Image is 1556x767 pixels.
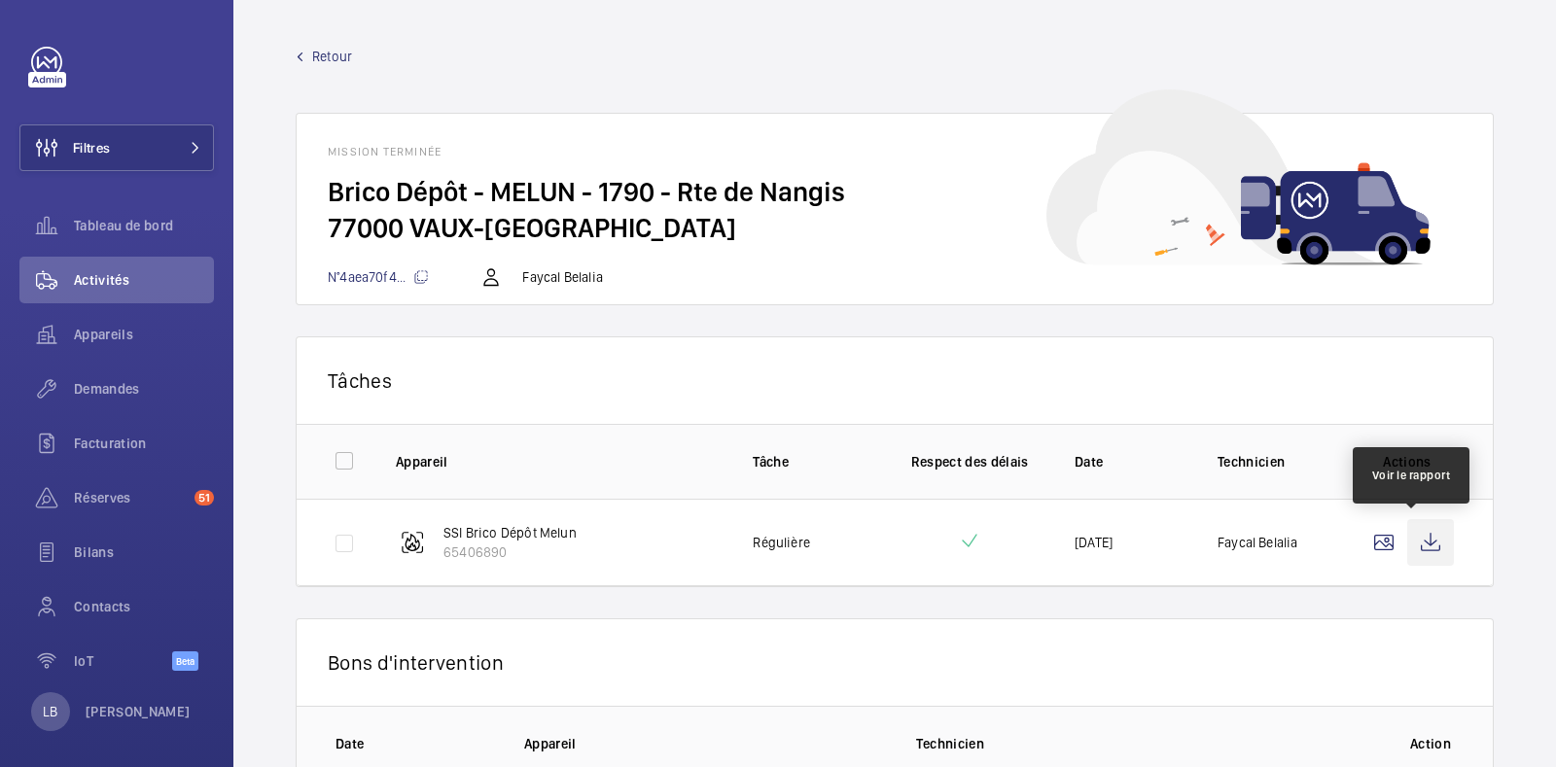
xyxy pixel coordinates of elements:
[1075,533,1113,552] p: [DATE]
[524,734,886,753] p: Appareil
[1407,734,1454,753] p: Action
[74,651,172,671] span: IoT
[328,210,1462,246] h2: 77000 VAUX-[GEOGRAPHIC_DATA]
[328,174,1462,210] h2: Brico Dépôt - MELUN - 1790 - Rte de Nangis
[74,379,214,399] span: Demandes
[1075,452,1186,471] p: Date
[522,267,603,287] p: Faycal Belalia
[896,452,1043,471] p: Respect des délais
[73,138,110,157] span: Filtres
[916,734,1376,753] p: Technicien
[19,124,214,171] button: Filtres
[74,597,214,616] span: Contacts
[396,452,722,471] p: Appareil
[443,542,577,562] p: 65406890
[74,434,214,453] span: Facturation
[74,270,214,290] span: Activités
[43,702,57,721] p: LB
[401,531,424,554] img: fire_alarm.svg
[194,490,214,506] span: 51
[1218,452,1329,471] p: Technicien
[336,734,493,753] p: Date
[328,650,1462,675] p: Bons d'intervention
[1218,533,1298,552] p: Faycal Belalia
[753,452,865,471] p: Tâche
[86,702,191,721] p: [PERSON_NAME]
[753,533,810,552] p: Régulière
[328,145,1462,158] h1: Mission terminée
[1372,467,1451,484] div: Voir le rapport
[328,368,1462,393] p: Tâches
[74,216,214,235] span: Tableau de bord
[1046,89,1431,265] img: car delivery
[74,325,214,344] span: Appareils
[74,488,187,507] span: Réserves
[328,269,429,285] span: N°4aea70f4...
[74,542,214,562] span: Bilans
[172,651,198,671] span: Beta
[312,47,352,66] span: Retour
[443,523,577,542] p: SSI Brico Dépôt Melun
